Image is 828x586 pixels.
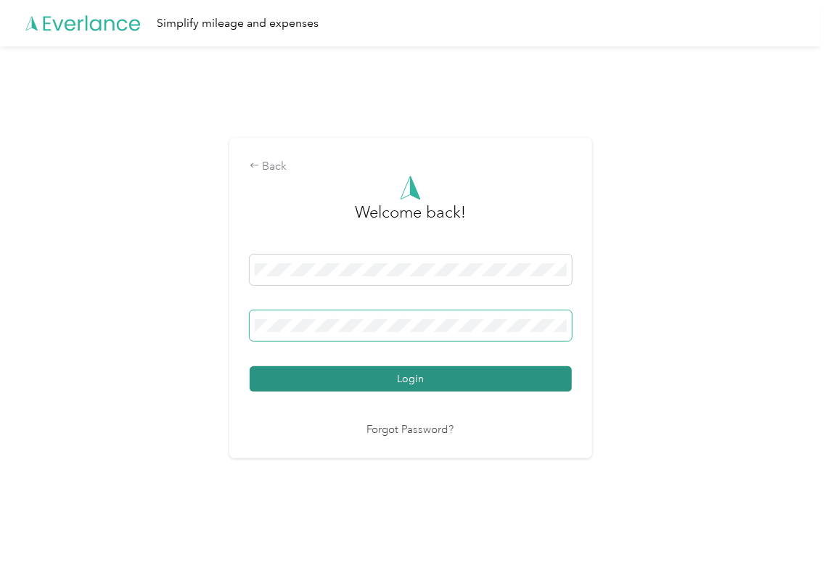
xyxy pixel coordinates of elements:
[157,15,319,33] div: Simplify mileage and expenses
[250,158,572,176] div: Back
[250,366,572,392] button: Login
[367,422,454,439] a: Forgot Password?
[747,505,828,586] iframe: Everlance-gr Chat Button Frame
[355,200,466,239] h3: greeting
